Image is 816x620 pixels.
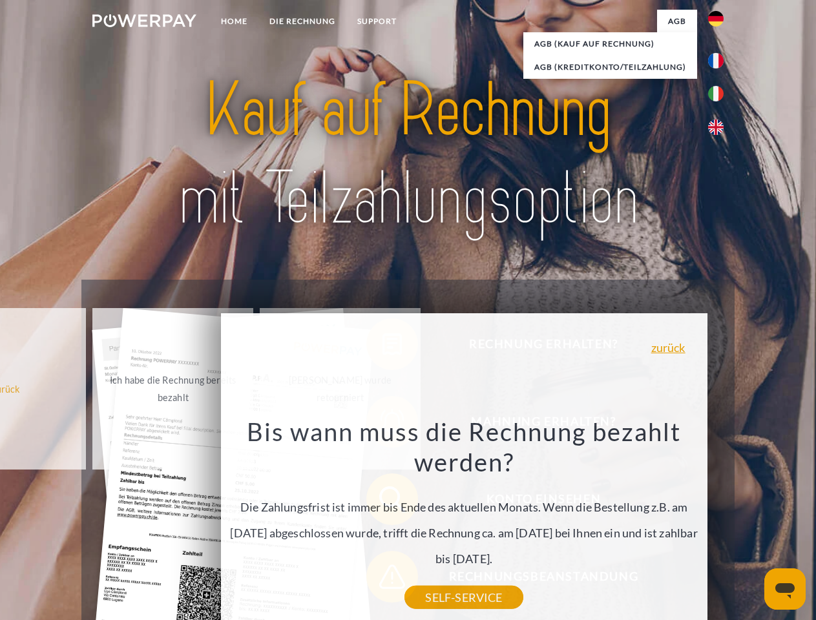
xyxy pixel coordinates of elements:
[657,10,697,33] a: agb
[346,10,408,33] a: SUPPORT
[708,119,724,135] img: en
[228,416,700,478] h3: Bis wann muss die Rechnung bezahlt werden?
[523,32,697,56] a: AGB (Kauf auf Rechnung)
[708,53,724,68] img: fr
[210,10,258,33] a: Home
[651,342,685,353] a: zurück
[404,586,523,609] a: SELF-SERVICE
[228,416,700,597] div: Die Zahlungsfrist ist immer bis Ende des aktuellen Monats. Wenn die Bestellung z.B. am [DATE] abg...
[100,371,246,406] div: Ich habe die Rechnung bereits bezahlt
[708,86,724,101] img: it
[258,10,346,33] a: DIE RECHNUNG
[708,11,724,26] img: de
[92,14,196,27] img: logo-powerpay-white.svg
[523,56,697,79] a: AGB (Kreditkonto/Teilzahlung)
[123,62,693,247] img: title-powerpay_de.svg
[764,568,806,610] iframe: Schaltfläche zum Öffnen des Messaging-Fensters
